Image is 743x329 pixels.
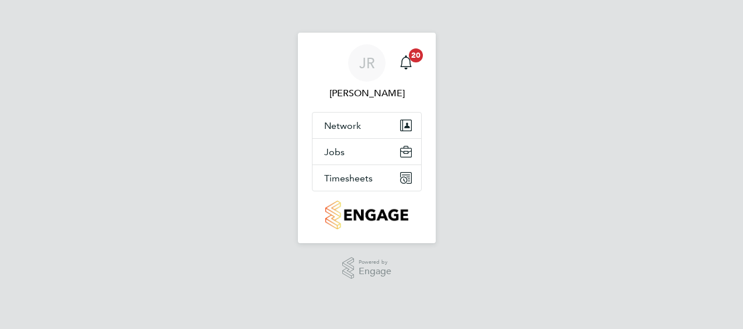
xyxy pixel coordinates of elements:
[409,48,423,62] span: 20
[324,120,361,131] span: Network
[313,113,421,138] button: Network
[313,165,421,191] button: Timesheets
[298,33,436,243] nav: Main navigation
[324,146,345,157] span: Jobs
[359,55,375,71] span: JR
[312,201,422,229] a: Go to home page
[324,173,373,184] span: Timesheets
[342,257,392,279] a: Powered byEngage
[312,44,422,100] a: JR[PERSON_NAME]
[394,44,418,82] a: 20
[312,86,422,100] span: Jamie Reynolds
[325,201,408,229] img: countryside-properties-logo-retina.png
[313,139,421,164] button: Jobs
[359,257,391,267] span: Powered by
[359,267,391,276] span: Engage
